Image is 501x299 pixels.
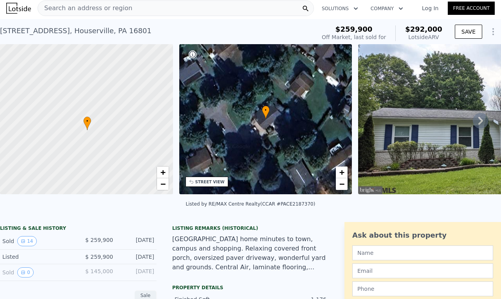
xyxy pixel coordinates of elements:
div: Sold [2,267,72,278]
div: STREET VIEW [195,179,225,185]
input: Phone [352,281,493,296]
a: Zoom in [157,167,169,178]
span: Search an address or region [38,4,132,13]
button: Company [364,2,409,16]
input: Email [352,263,493,278]
a: Free Account [448,2,495,15]
a: Zoom in [336,167,348,178]
div: [DATE] [119,267,154,278]
span: + [339,167,344,177]
div: • [262,106,270,119]
span: − [160,179,165,189]
span: $259,900 [335,25,373,33]
span: $292,000 [405,25,442,33]
div: Property details [172,285,329,291]
span: • [83,118,91,125]
div: Listing Remarks (Historical) [172,225,329,231]
a: Zoom out [336,178,348,190]
div: [GEOGRAPHIC_DATA] home minutes to town, campus and shopping. Relaxing covered front porch, oversi... [172,235,329,272]
div: Listed [2,253,72,261]
div: [DATE] [119,253,154,261]
img: Lotside [6,3,31,14]
div: Listed by RE/MAX Centre Realty (CCAR #PACE2187370) [186,201,315,207]
span: $ 259,900 [85,254,113,260]
span: − [339,179,344,189]
span: • [262,107,270,114]
button: Show Options [485,24,501,39]
div: Off Market, last sold for [322,33,386,41]
span: $ 259,900 [85,237,113,243]
button: Solutions [315,2,364,16]
div: Lotside ARV [405,33,442,41]
button: View historical data [17,236,36,246]
span: $ 145,000 [85,268,113,274]
button: SAVE [455,25,482,39]
div: [DATE] [119,236,154,246]
div: • [83,116,91,130]
a: Log In [413,4,448,12]
a: Zoom out [157,178,169,190]
input: Name [352,245,493,260]
div: Ask about this property [352,230,493,241]
button: View historical data [17,267,34,278]
div: Sold [2,236,72,246]
span: + [160,167,165,177]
